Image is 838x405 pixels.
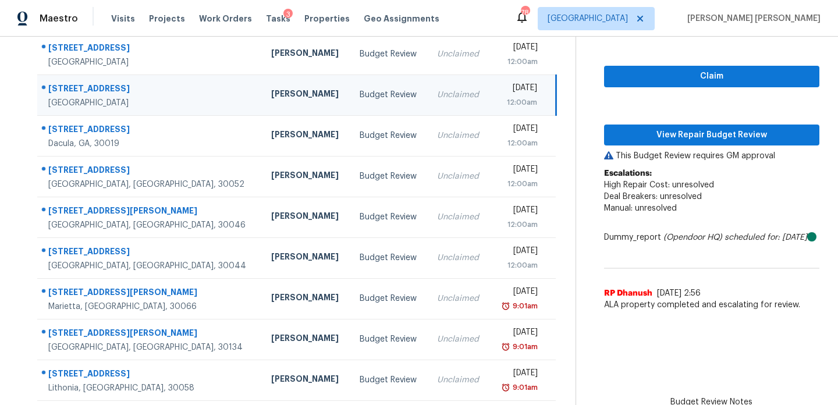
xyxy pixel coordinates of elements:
div: Budget Review [360,170,419,182]
div: [PERSON_NAME] [271,129,341,143]
div: Budget Review [360,374,419,386]
span: Tasks [266,15,290,23]
div: [PERSON_NAME] [271,332,341,347]
span: View Repair Budget Review [613,128,810,143]
div: [PERSON_NAME] [271,251,341,265]
div: [STREET_ADDRESS][PERSON_NAME] [48,205,253,219]
div: 12:00am [499,178,538,190]
div: [PERSON_NAME] [271,169,341,184]
div: 78 [521,7,529,19]
div: Budget Review [360,211,419,223]
div: [DATE] [499,367,538,382]
div: Unclaimed [437,293,481,304]
div: [PERSON_NAME] [271,88,341,102]
div: 12:00am [499,260,538,271]
b: Escalations: [604,169,652,177]
span: RP Dhanush [604,287,652,299]
div: [STREET_ADDRESS] [48,123,253,138]
span: Geo Assignments [364,13,439,24]
div: Unclaimed [437,252,481,264]
div: [DATE] [499,204,538,219]
img: Overdue Alarm Icon [501,300,510,312]
div: [GEOGRAPHIC_DATA], [GEOGRAPHIC_DATA], 30052 [48,179,253,190]
span: Projects [149,13,185,24]
p: This Budget Review requires GM approval [604,150,819,162]
div: Budget Review [360,333,419,345]
span: High Repair Cost: unresolved [604,181,714,189]
div: Budget Review [360,252,419,264]
div: [STREET_ADDRESS][PERSON_NAME] [48,327,253,342]
div: [DATE] [499,286,538,300]
div: [GEOGRAPHIC_DATA], [GEOGRAPHIC_DATA], 30134 [48,342,253,353]
div: Budget Review [360,293,419,304]
div: Unclaimed [437,211,481,223]
div: [DATE] [499,245,538,260]
div: [GEOGRAPHIC_DATA], [GEOGRAPHIC_DATA], 30044 [48,260,253,272]
div: [STREET_ADDRESS] [48,42,253,56]
div: [GEOGRAPHIC_DATA], [GEOGRAPHIC_DATA], 30046 [48,219,253,231]
span: [GEOGRAPHIC_DATA] [548,13,628,24]
span: [PERSON_NAME] [PERSON_NAME] [683,13,821,24]
div: Marietta, [GEOGRAPHIC_DATA], 30066 [48,301,253,312]
div: [GEOGRAPHIC_DATA] [48,56,253,68]
div: [DATE] [499,82,537,97]
div: Unclaimed [437,170,481,182]
div: Dacula, GA, 30019 [48,138,253,150]
div: [STREET_ADDRESS] [48,164,253,179]
div: [PERSON_NAME] [271,47,341,62]
span: Deal Breakers: unresolved [604,193,702,201]
div: Unclaimed [437,130,481,141]
div: [DATE] [499,326,538,341]
span: Manual: unresolved [604,204,677,212]
span: [DATE] 2:56 [657,289,701,297]
div: [PERSON_NAME] [271,373,341,388]
div: [DATE] [499,41,538,56]
div: Unclaimed [437,48,481,60]
div: Lithonia, [GEOGRAPHIC_DATA], 30058 [48,382,253,394]
div: [PERSON_NAME] [271,292,341,306]
img: Overdue Alarm Icon [501,382,510,393]
span: Visits [111,13,135,24]
div: 3 [283,9,293,20]
div: [DATE] [499,123,538,137]
button: View Repair Budget Review [604,125,819,146]
div: [GEOGRAPHIC_DATA] [48,97,253,109]
i: (Opendoor HQ) [663,233,722,241]
div: 12:00am [499,56,538,67]
img: Overdue Alarm Icon [501,341,510,353]
span: ALA property completed and escalating for review. [604,299,819,311]
div: [PERSON_NAME] [271,210,341,225]
div: Unclaimed [437,374,481,386]
span: Maestro [40,13,78,24]
div: Dummy_report [604,232,819,243]
button: Claim [604,66,819,87]
div: [STREET_ADDRESS] [48,83,253,97]
i: scheduled for: [DATE] [725,233,807,241]
div: [DATE] [499,164,538,178]
div: 12:00am [499,97,537,108]
div: [STREET_ADDRESS] [48,368,253,382]
span: Properties [304,13,350,24]
div: 9:01am [510,300,538,312]
span: Claim [613,69,810,84]
div: [STREET_ADDRESS] [48,246,253,260]
div: Unclaimed [437,89,481,101]
div: [STREET_ADDRESS][PERSON_NAME] [48,286,253,301]
div: Budget Review [360,48,419,60]
div: Unclaimed [437,333,481,345]
div: 12:00am [499,137,538,149]
div: 9:01am [510,382,538,393]
div: 12:00am [499,219,538,230]
div: 9:01am [510,341,538,353]
span: Work Orders [199,13,252,24]
div: Budget Review [360,130,419,141]
div: Budget Review [360,89,419,101]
